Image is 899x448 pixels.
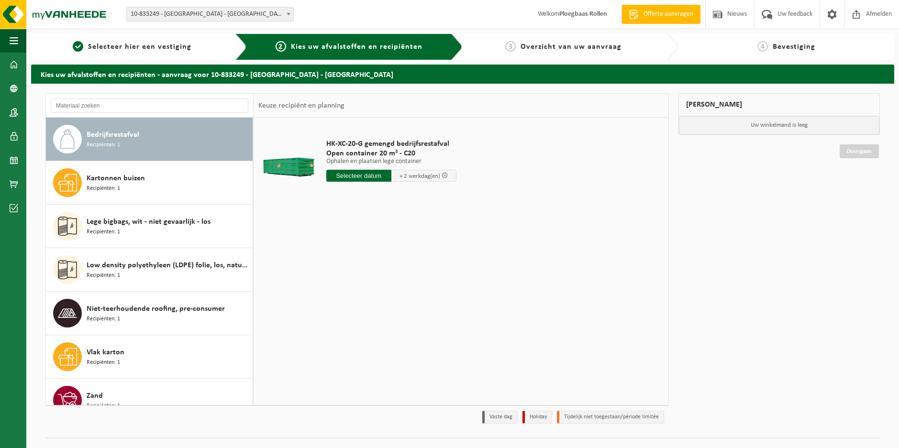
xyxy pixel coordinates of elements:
[559,11,607,18] strong: Ploegbaas Rollen
[276,41,286,52] span: 2
[521,43,622,51] span: Overzicht van uw aanvraag
[46,335,253,379] button: Vlak karton Recipiënten: 1
[126,7,294,22] span: 10-833249 - IKO NV MILIEUSTRAAT FABRIEK - ANTWERPEN
[87,184,120,193] span: Recipiënten: 1
[51,98,248,113] input: Materiaal zoeken
[326,139,456,149] span: HK-XC-20-G gemengd bedrijfsrestafval
[254,94,349,118] div: Keuze recipiënt en planning
[87,216,211,228] span: Lege bigbags, wit - niet gevaarlijk - los
[622,5,700,24] a: Offerte aanvragen
[326,158,456,165] p: Ophalen en plaatsen lege container
[87,402,120,411] span: Recipiënten: 1
[326,170,391,182] input: Selecteer datum
[87,315,120,324] span: Recipiënten: 1
[757,41,768,52] span: 4
[400,173,440,179] span: + 2 werkdag(en)
[46,205,253,248] button: Lege bigbags, wit - niet gevaarlijk - los Recipiënten: 1
[87,228,120,237] span: Recipiënten: 1
[87,141,120,150] span: Recipiënten: 1
[641,10,696,19] span: Offerte aanvragen
[482,411,518,424] li: Vaste dag
[840,144,879,158] a: Doorgaan
[87,390,103,402] span: Zand
[46,292,253,335] button: Niet-teerhoudende roofing, pre-consumer Recipiënten: 1
[291,43,422,51] span: Kies uw afvalstoffen en recipiënten
[522,411,552,424] li: Holiday
[557,411,664,424] li: Tijdelijk niet toegestaan/période limitée
[46,118,253,161] button: Bedrijfsrestafval Recipiënten: 1
[773,43,815,51] span: Bevestiging
[326,149,456,158] span: Open container 20 m³ - C20
[46,161,253,205] button: Kartonnen buizen Recipiënten: 1
[87,347,124,358] span: Vlak karton
[127,8,293,21] span: 10-833249 - IKO NV MILIEUSTRAAT FABRIEK - ANTWERPEN
[87,303,225,315] span: Niet-teerhoudende roofing, pre-consumer
[73,41,83,52] span: 1
[36,41,228,53] a: 1Selecteer hier een vestiging
[31,65,894,83] h2: Kies uw afvalstoffen en recipiënten - aanvraag voor 10-833249 - [GEOGRAPHIC_DATA] - [GEOGRAPHIC_D...
[46,248,253,292] button: Low density polyethyleen (LDPE) folie, los, naturel Recipiënten: 1
[679,116,879,134] p: Uw winkelmand is leeg
[505,41,516,52] span: 3
[678,93,880,116] div: [PERSON_NAME]
[46,379,253,422] button: Zand Recipiënten: 1
[87,271,120,280] span: Recipiënten: 1
[87,173,145,184] span: Kartonnen buizen
[88,43,191,51] span: Selecteer hier een vestiging
[87,358,120,367] span: Recipiënten: 1
[87,129,139,141] span: Bedrijfsrestafval
[87,260,250,271] span: Low density polyethyleen (LDPE) folie, los, naturel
